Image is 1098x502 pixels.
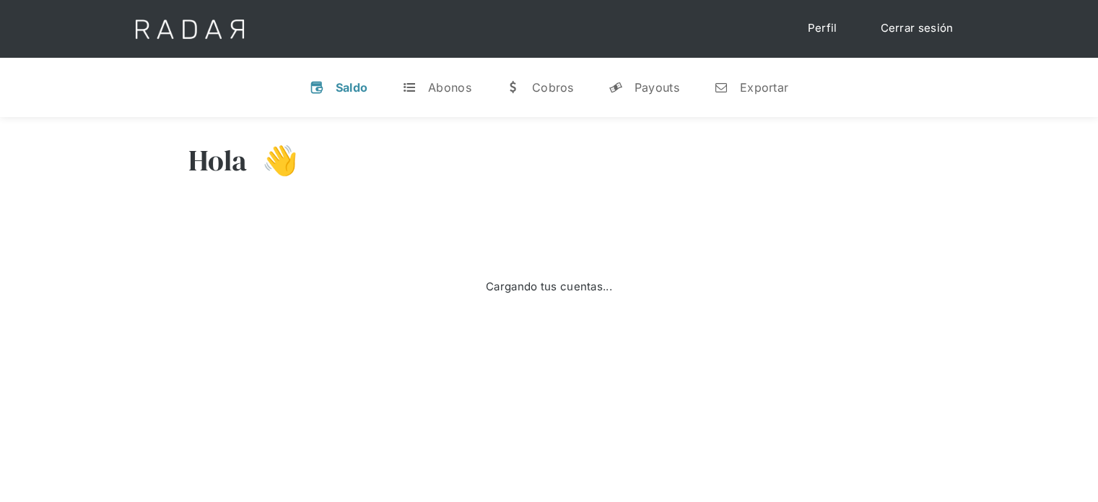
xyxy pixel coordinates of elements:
h3: Hola [188,142,248,178]
div: t [402,80,417,95]
div: v [310,80,324,95]
div: n [714,80,728,95]
h3: 👋 [248,142,298,178]
a: Cerrar sesión [866,14,968,43]
div: Cargando tus cuentas... [486,279,612,295]
div: w [506,80,520,95]
div: Saldo [336,80,368,95]
div: Payouts [635,80,679,95]
div: y [609,80,623,95]
div: Cobros [532,80,574,95]
div: Exportar [740,80,788,95]
div: Abonos [428,80,471,95]
a: Perfil [793,14,852,43]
